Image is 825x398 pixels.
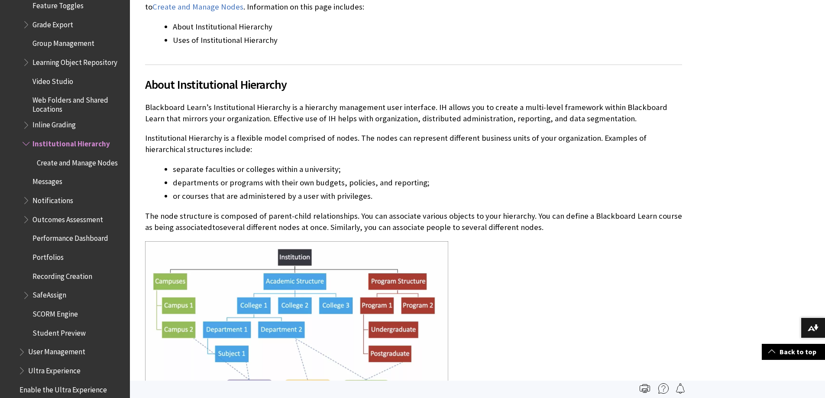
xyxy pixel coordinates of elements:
[145,133,682,155] p: Institutional Hierarchy is a flexible model comprised of nodes. The nodes can represent different...
[32,231,108,243] span: Performance Dashboard
[32,118,76,129] span: Inline Grading
[145,211,682,232] span: The node structure is composed of parent-child relationships. You can associate various objects t...
[675,383,686,394] img: Follow this page
[32,136,110,148] span: Institutional Hierarchy
[37,155,118,167] span: Create and Manage Nodes
[19,382,107,394] span: Enable the Ultra Experience
[173,177,682,189] li: departments or programs with their own budgets, policies, and reporting;
[173,21,682,33] li: About Institutional Hierarchy
[658,383,669,394] img: More help
[28,363,81,375] span: Ultra Experience
[32,193,73,205] span: Notifications
[173,190,682,202] li: or courses that are administered by a user with privileges.
[152,2,243,12] a: Create and Manage Nodes
[173,163,682,175] li: separate faculties or colleges within a university;
[212,222,220,232] span: to
[173,34,682,46] li: Uses of Institutional Hierarchy
[32,288,66,300] span: SafeAssign
[32,55,117,67] span: Learning Object Repository
[640,383,650,394] img: Print
[762,344,825,360] a: Back to top
[32,307,78,318] span: SCORM Engine
[32,17,73,29] span: Grade Export
[145,102,682,124] p: Blackboard Learn’s Institutional Hierarchy is a hierarchy management user interface. IH allows yo...
[32,212,103,224] span: Outcomes Assessment
[32,175,62,186] span: Messages
[32,269,92,281] span: Recording Creation
[32,36,94,48] span: Group Management
[32,326,86,337] span: Student Preview
[28,345,85,356] span: User Management
[220,222,544,232] span: several different nodes at once. Similarly, you can associate people to several different nodes.
[32,74,73,86] span: Video Studio
[32,93,124,113] span: Web Folders and Shared Locations
[145,75,682,94] span: About Institutional Hierarchy
[32,250,64,262] span: Portfolios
